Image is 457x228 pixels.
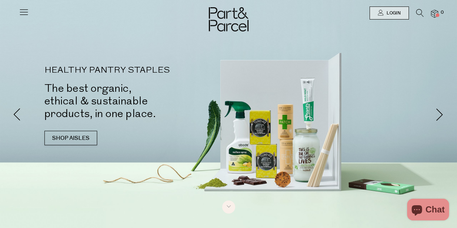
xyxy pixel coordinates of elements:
[44,131,97,145] a: SHOP AISLES
[44,82,240,120] h2: The best organic, ethical & sustainable products, in one place.
[44,66,240,75] p: HEALTHY PANTRY STAPLES
[385,10,401,16] span: Login
[431,10,438,17] a: 0
[209,7,249,31] img: Part&Parcel
[439,9,445,16] span: 0
[370,7,409,20] a: Login
[405,199,451,222] inbox-online-store-chat: Shopify online store chat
